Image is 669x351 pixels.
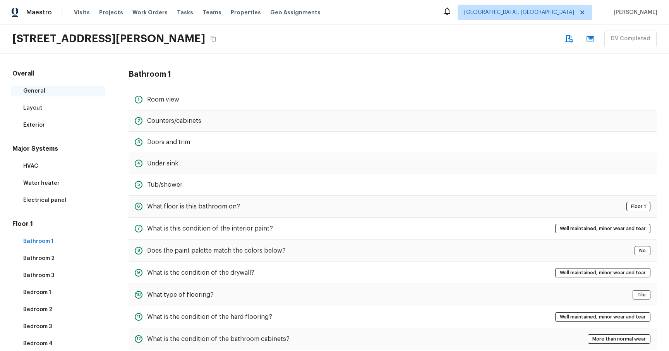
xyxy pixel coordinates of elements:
[12,32,205,46] h2: [STREET_ADDRESS][PERSON_NAME]
[628,203,648,210] span: Floor 1
[135,269,142,277] div: 9
[636,247,648,255] span: No
[231,9,261,16] span: Properties
[23,289,100,296] p: Bedroom 1
[147,335,290,343] h5: What is the condition of the bathroom cabinets?
[147,95,179,104] h5: Room view
[147,268,254,277] h5: What is the condition of the drywall?
[135,247,142,255] div: 8
[208,34,218,44] button: Copy Address
[99,9,123,16] span: Projects
[135,181,142,189] div: 5
[23,306,100,313] p: Bedroom 2
[635,291,648,299] span: Tile
[147,138,190,146] h5: Doors and trim
[23,237,100,245] p: Bathroom 1
[135,203,142,210] div: 6
[557,225,648,232] span: Well maintained, minor wear and tear
[23,87,100,95] p: General
[11,69,105,79] h5: Overall
[26,9,52,16] span: Maestro
[23,179,100,187] p: Water heater
[147,246,286,255] h5: Does the paint palette match the colors below?
[135,160,142,167] div: 4
[74,9,90,16] span: Visits
[11,145,105,155] h5: Major Systems
[11,220,105,230] h5: Floor 1
[202,9,221,16] span: Teams
[147,181,182,189] h5: Tub/shower
[147,313,272,321] h5: What is the condition of the hard flooring?
[147,117,201,125] h5: Counters/cabinets
[23,323,100,330] p: Bedroom 3
[177,10,193,15] span: Tasks
[135,225,142,232] div: 7
[557,269,648,277] span: Well maintained, minor wear and tear
[590,335,648,343] span: More than normal wear
[147,224,273,233] h5: What is this condition of the interior paint?
[23,340,100,348] p: Bedroom 4
[147,159,178,168] h5: Under sink
[23,255,100,262] p: Bathroom 2
[611,9,657,16] span: [PERSON_NAME]
[270,9,321,16] span: Geo Assignments
[464,9,574,16] span: [GEOGRAPHIC_DATA], [GEOGRAPHIC_DATA]
[135,138,142,146] div: 3
[135,313,142,321] div: 11
[135,335,142,343] div: 12
[132,9,168,16] span: Work Orders
[23,121,100,129] p: Exterior
[23,104,100,112] p: Layout
[23,272,100,279] p: Bathroom 3
[23,196,100,204] p: Electrical panel
[135,96,142,103] div: 1
[135,117,142,125] div: 2
[147,202,240,211] h5: What floor is this bathroom on?
[129,69,171,79] h4: Bathroom 1
[23,162,100,170] p: HVAC
[135,291,142,299] div: 10
[147,291,214,299] h5: What type of flooring?
[557,313,648,321] span: Well maintained, minor wear and tear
